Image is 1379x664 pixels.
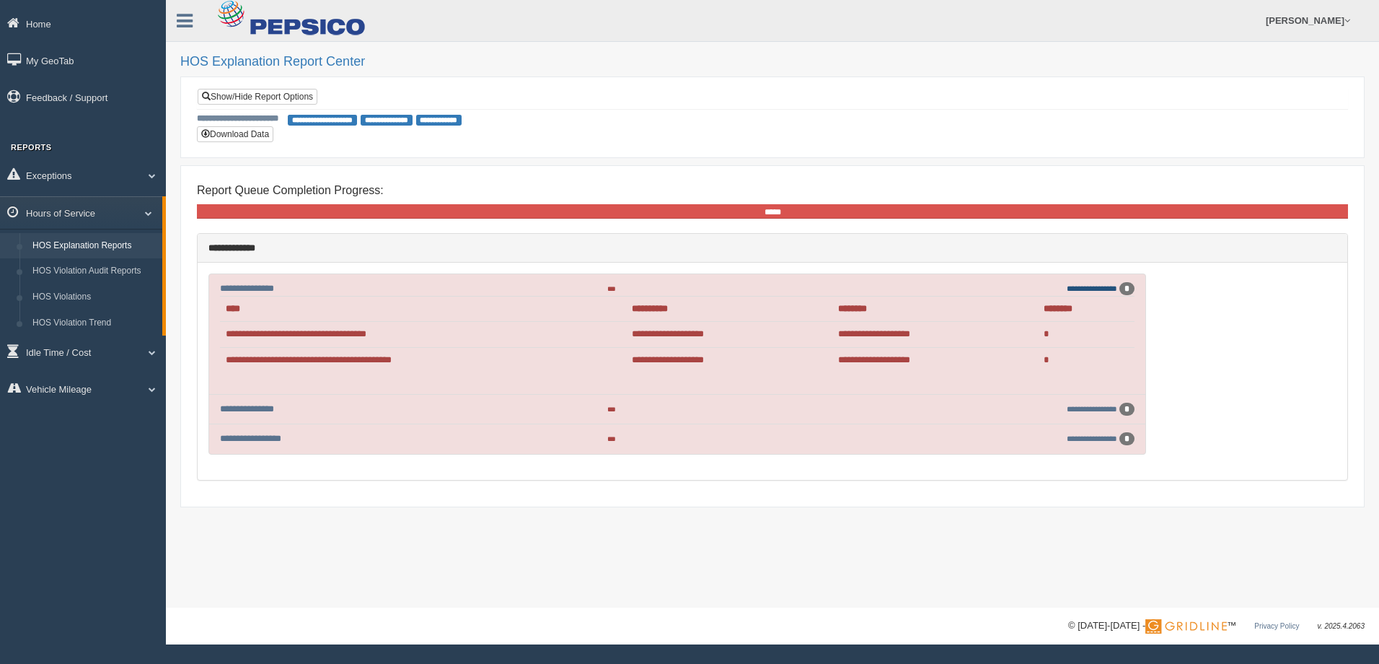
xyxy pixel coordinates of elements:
[26,284,162,310] a: HOS Violations
[1068,619,1365,634] div: © [DATE]-[DATE] - ™
[197,126,273,142] button: Download Data
[1254,622,1299,630] a: Privacy Policy
[197,184,1348,197] h4: Report Queue Completion Progress:
[198,89,317,105] a: Show/Hide Report Options
[26,258,162,284] a: HOS Violation Audit Reports
[1318,622,1365,630] span: v. 2025.4.2063
[26,233,162,259] a: HOS Explanation Reports
[180,55,1365,69] h2: HOS Explanation Report Center
[1145,619,1227,634] img: Gridline
[26,310,162,336] a: HOS Violation Trend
